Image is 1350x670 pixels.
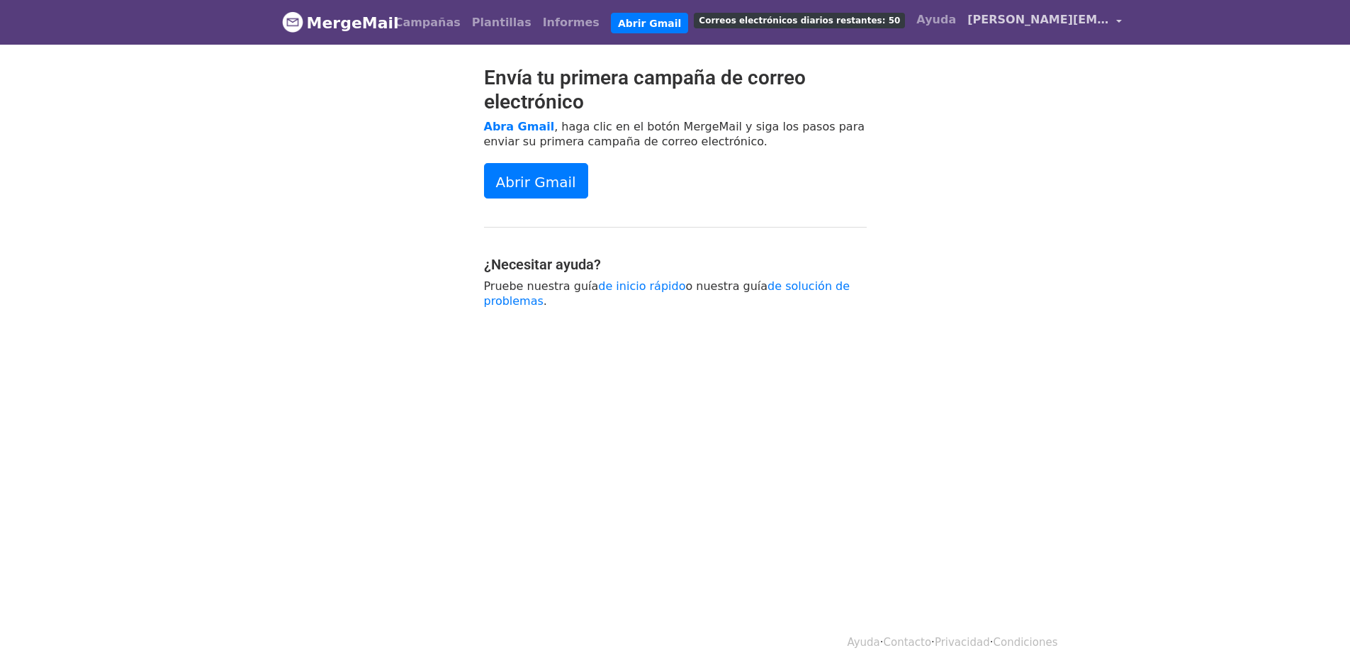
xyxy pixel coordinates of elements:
[282,11,303,33] img: Logotipo de MergeMail
[994,636,1058,649] a: Condiciones
[484,256,601,273] font: ¿Necesitar ayuda?
[685,279,767,293] font: o nuestra guía
[484,120,865,148] font: , haga clic en el botón MergeMail y siga los pasos para enviar su primera campaña de correo elect...
[484,163,588,199] a: Abrir Gmail
[544,294,547,308] font: .
[484,279,599,293] font: Pruebe nuestra guía
[688,6,911,34] a: Correos electrónicos diarios restantes: 50
[1279,602,1350,670] iframe: Chat Widget
[466,9,537,37] a: Plantillas
[990,636,994,649] font: ·
[282,8,378,38] a: MergeMail
[935,636,990,649] a: Privacidad
[699,16,900,26] font: Correos electrónicos diarios restantes: 50
[931,636,935,649] font: ·
[395,16,461,29] font: Campañas
[543,16,600,29] font: Informes
[472,16,531,29] font: Plantillas
[911,6,962,34] a: Ayuda
[618,17,681,28] font: Abrir Gmail
[847,636,879,649] a: Ayuda
[1279,602,1350,670] div: Widget de chat
[496,173,576,190] font: Abrir Gmail
[916,13,956,26] font: Ayuda
[484,279,850,308] a: de solución de problemas
[962,6,1127,39] a: [PERSON_NAME][EMAIL_ADDRESS][DOMAIN_NAME]
[967,13,1294,26] font: [PERSON_NAME][EMAIL_ADDRESS][DOMAIN_NAME]
[611,13,688,34] a: Abrir Gmail
[884,636,932,649] a: Contacto
[484,120,555,133] a: Abra Gmail
[307,14,399,32] font: MergeMail
[389,9,466,37] a: Campañas
[537,9,605,37] a: Informes
[484,66,806,113] font: Envía tu primera campaña de correo electrónico
[598,279,685,293] a: de inicio rápido
[880,636,884,649] font: ·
